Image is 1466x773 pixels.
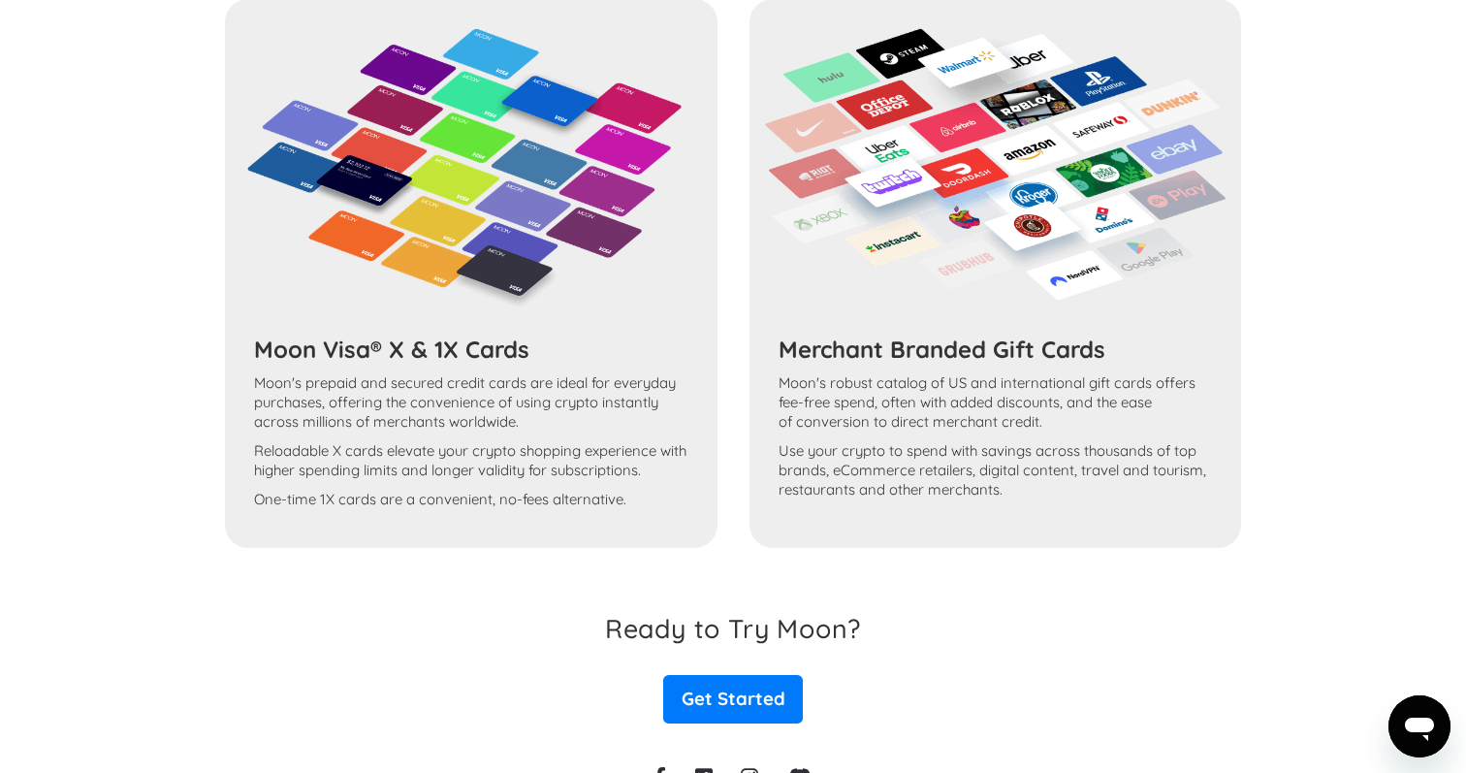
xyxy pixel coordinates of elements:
a: Get Started [663,675,803,724]
p: Use your crypto to spend with savings across thousands of top brands, eCommerce retailers, digita... [779,441,1212,499]
p: Moon's robust catalog of US and international gift cards offers fee-free spend, often with added ... [779,373,1212,432]
iframe: Button to launch messaging window [1388,695,1450,757]
h3: Merchant Branded Gift Cards [779,335,1212,364]
h3: Ready to Try Moon? [605,613,861,644]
